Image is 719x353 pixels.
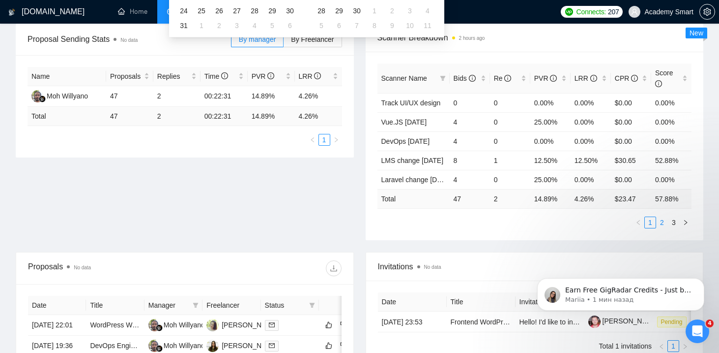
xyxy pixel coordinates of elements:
div: 24 [178,5,190,17]
span: info-circle [221,72,228,79]
li: 3 [668,217,680,228]
span: like [325,321,332,329]
td: 2025-08-25 [193,3,210,18]
td: 25.00% [530,112,571,131]
div: 27 [231,5,243,17]
td: 2025-10-08 [366,18,383,33]
span: LRR [299,72,321,80]
span: Manager [148,300,189,311]
span: By Freelancer [291,35,334,43]
span: info-circle [314,72,321,79]
span: filter [438,71,448,86]
td: 14.89% [248,86,295,107]
img: upwork-logo.png [565,8,573,16]
td: 2025-08-30 [281,3,299,18]
td: $0.00 [611,131,651,151]
div: 1 [369,5,380,17]
div: Moh Willyano [164,320,205,330]
td: $ 23.47 [611,189,651,208]
span: left [635,220,641,225]
td: 0 [450,93,490,112]
div: 6 [333,20,345,32]
td: 4.26 % [571,189,611,208]
img: gigradar-bm.png [156,345,163,352]
div: 2 [386,5,398,17]
td: 4 [450,170,490,189]
td: 0 [490,170,530,189]
td: 0.00% [571,170,611,189]
img: gigradar-bm.png [156,324,163,331]
td: 0.00% [651,170,691,189]
th: Replies [153,67,201,86]
button: setting [699,4,715,20]
td: 2025-09-06 [281,18,299,33]
td: 2025-09-02 [210,18,228,33]
iframe: Intercom live chat [686,320,709,343]
div: 29 [266,5,278,17]
a: LMS change [DATE] [381,157,444,164]
a: AP[PERSON_NAME] [206,321,278,328]
td: $0.00 [611,93,651,112]
td: 2025-09-28 [313,3,330,18]
span: Score [655,69,673,88]
div: 5 [316,20,327,32]
th: Invitation Letter [516,292,584,312]
span: No data [120,37,138,43]
td: 2025-08-28 [246,3,263,18]
th: Name [28,67,106,86]
span: right [682,344,688,350]
td: 0.00% [651,93,691,112]
div: 3 [404,5,416,17]
span: setting [700,8,715,16]
span: mail [269,322,275,328]
td: 4.26 % [295,107,342,126]
li: Previous Page [633,217,644,228]
span: filter [440,75,446,81]
th: Title [447,292,516,312]
span: Replies [157,71,189,82]
td: $0.00 [611,170,651,189]
td: 57.88 % [651,189,691,208]
span: like [325,342,332,350]
td: 2025-09-03 [228,18,246,33]
span: Scanner Name [381,74,427,82]
td: 2 [153,107,201,126]
span: No data [424,264,441,270]
td: 2025-08-26 [210,3,228,18]
td: [DATE] 23:53 [378,312,447,332]
div: 11 [422,20,433,32]
span: dislike [340,342,347,350]
a: homeHome [118,7,147,16]
td: 2025-10-09 [383,18,401,33]
div: 29 [333,5,345,17]
img: AT [206,340,219,352]
div: 4 [422,5,433,17]
td: 2025-08-24 [175,3,193,18]
span: left [659,344,664,350]
td: 2025-10-04 [419,3,436,18]
td: 0.00% [571,112,611,131]
td: 0 [490,93,530,112]
a: 1 [645,217,656,228]
span: info-circle [267,72,274,79]
td: 14.89 % [530,189,571,208]
li: Previous Page [656,340,667,352]
a: MWMoh Willyano [148,321,205,328]
a: DevOps Engineer Needed – Multi-Cloud Deployment (GCP + AWS, EKS + GKE) with GitOps & Istio Expertise [90,342,425,350]
li: 1 [644,217,656,228]
button: download [326,260,342,276]
div: 28 [316,5,327,17]
td: [DATE] 22:01 [28,315,86,336]
td: Frontend WordPress Developer – Implement Figma Designs on Astra + LearnDash (with Bonus) [447,312,516,332]
span: Status [265,300,305,311]
span: New [690,29,703,37]
td: 2025-10-05 [313,18,330,33]
td: 0.00% [530,93,571,112]
td: WordPress Website Development for Software Technology Company [86,315,144,336]
td: 00:22:31 [201,107,248,126]
span: info-circle [469,75,476,82]
td: $0.00 [611,112,651,131]
td: 12.50% [571,151,611,170]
